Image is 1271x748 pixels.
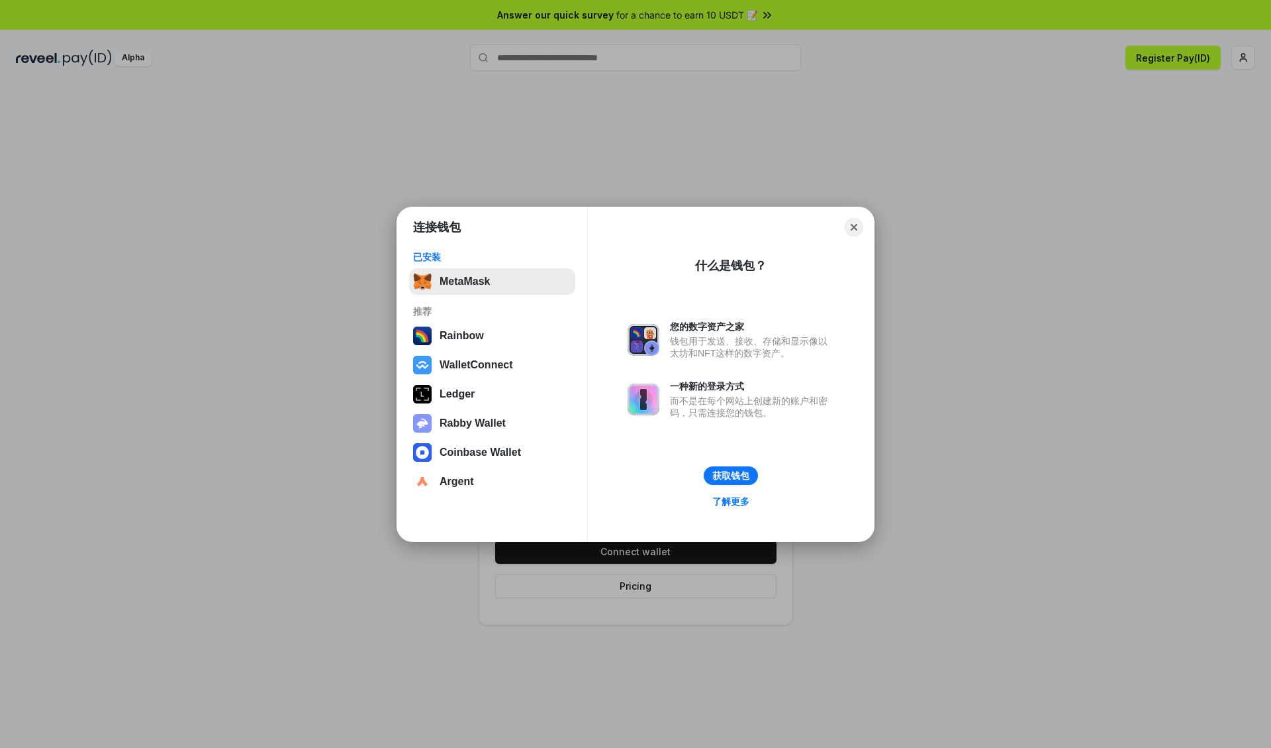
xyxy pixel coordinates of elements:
[670,395,834,419] div: 而不是在每个网站上创建新的账户和密码，只需连接您的钱包。
[670,380,834,392] div: 一种新的登录方式
[413,414,432,433] img: svg+xml,%3Csvg%20xmlns%3D%22http%3A%2F%2Fwww.w3.org%2F2000%2Fsvg%22%20fill%3D%22none%22%20viewBox...
[409,268,575,295] button: MetaMask
[409,410,575,437] button: Rabby Wallet
[440,276,490,288] div: MetaMask
[409,352,575,378] button: WalletConnect
[440,388,475,400] div: Ledger
[409,468,575,495] button: Argent
[628,384,659,415] img: svg+xml,%3Csvg%20xmlns%3D%22http%3A%2F%2Fwww.w3.org%2F2000%2Fsvg%22%20fill%3D%22none%22%20viewBox...
[628,324,659,356] img: svg+xml,%3Csvg%20xmlns%3D%22http%3A%2F%2Fwww.w3.org%2F2000%2Fsvg%22%20fill%3D%22none%22%20viewBox...
[409,439,575,466] button: Coinbase Wallet
[413,305,571,317] div: 推荐
[695,258,767,274] div: 什么是钱包？
[413,327,432,345] img: svg+xml,%3Csvg%20width%3D%22120%22%20height%3D%22120%22%20viewBox%3D%220%200%20120%20120%22%20fil...
[413,385,432,403] img: svg+xml,%3Csvg%20xmlns%3D%22http%3A%2F%2Fwww.w3.org%2F2000%2Fsvg%22%20width%3D%2228%22%20height%3...
[670,321,834,333] div: 您的数字资产之家
[670,335,834,359] div: 钱包用于发送、接收、存储和显示像以太坊和NFT这样的数字资产。
[413,443,432,462] img: svg+xml,%3Csvg%20width%3D%2228%22%20height%3D%2228%22%20viewBox%3D%220%200%2028%2028%22%20fill%3D...
[413,272,432,291] img: svg+xml,%3Csvg%20fill%3D%22none%22%20height%3D%2233%22%20viewBox%3D%220%200%2035%2033%22%20width%...
[440,359,513,371] div: WalletConnect
[440,476,474,488] div: Argent
[704,493,757,510] a: 了解更多
[413,251,571,263] div: 已安装
[845,218,863,237] button: Close
[413,219,461,235] h1: 连接钱包
[440,417,506,429] div: Rabby Wallet
[712,496,749,508] div: 了解更多
[440,447,521,458] div: Coinbase Wallet
[409,323,575,349] button: Rainbow
[409,381,575,407] button: Ledger
[440,330,484,342] div: Rainbow
[413,472,432,491] img: svg+xml,%3Csvg%20width%3D%2228%22%20height%3D%2228%22%20viewBox%3D%220%200%2028%2028%22%20fill%3D...
[413,356,432,374] img: svg+xml,%3Csvg%20width%3D%2228%22%20height%3D%2228%22%20viewBox%3D%220%200%2028%2028%22%20fill%3D...
[712,470,749,482] div: 获取钱包
[704,466,758,485] button: 获取钱包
